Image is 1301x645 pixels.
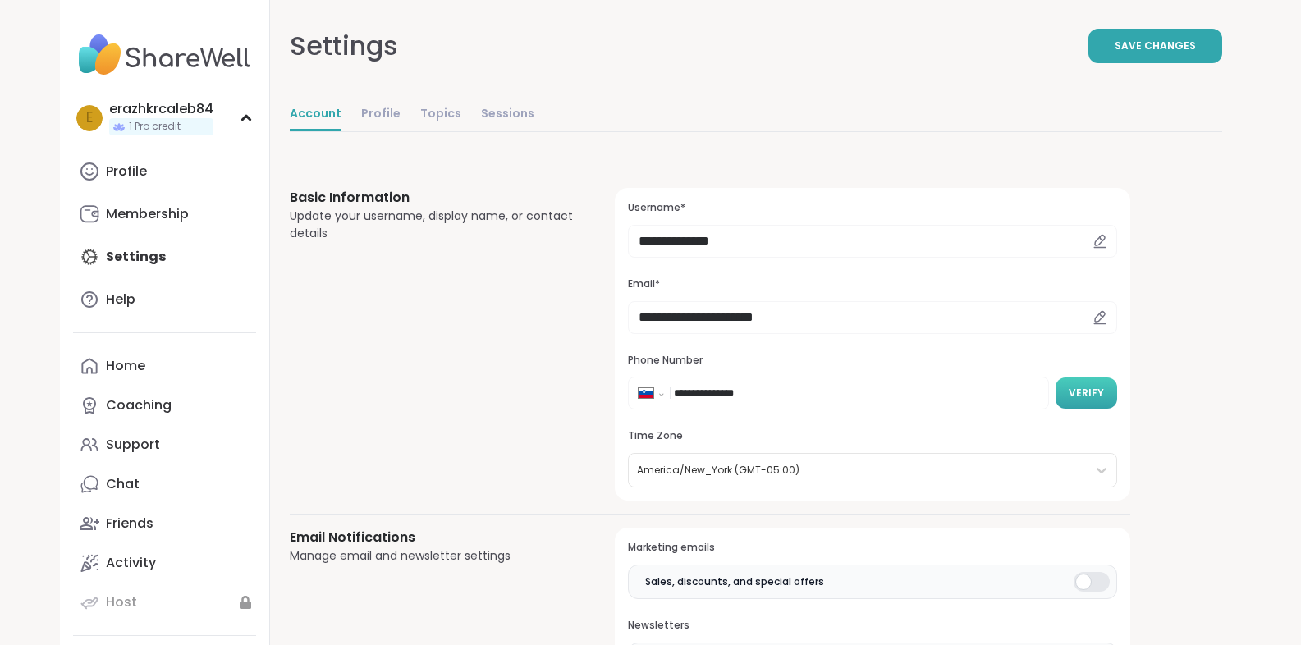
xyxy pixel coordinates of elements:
[645,574,824,589] span: Sales, discounts, and special offers
[106,290,135,309] div: Help
[73,26,256,84] img: ShareWell Nav Logo
[73,464,256,504] a: Chat
[1115,39,1196,53] span: Save Changes
[628,277,1116,291] h3: Email*
[290,208,576,242] div: Update your username, display name, or contact details
[290,98,341,131] a: Account
[628,354,1116,368] h3: Phone Number
[1056,377,1117,409] button: Verify
[106,593,137,611] div: Host
[628,541,1116,555] h3: Marketing emails
[73,194,256,234] a: Membership
[1088,29,1222,63] button: Save Changes
[420,98,461,131] a: Topics
[73,152,256,191] a: Profile
[73,386,256,425] a: Coaching
[73,543,256,583] a: Activity
[106,205,189,223] div: Membership
[106,515,153,533] div: Friends
[73,280,256,319] a: Help
[628,429,1116,443] h3: Time Zone
[129,120,181,134] span: 1 Pro credit
[481,98,534,131] a: Sessions
[361,98,401,131] a: Profile
[106,436,160,454] div: Support
[106,396,172,414] div: Coaching
[86,107,93,129] span: e
[109,100,213,118] div: erazhkrcaleb84
[290,528,576,547] h3: Email Notifications
[73,425,256,464] a: Support
[1069,386,1104,400] span: Verify
[628,201,1116,215] h3: Username*
[290,547,576,565] div: Manage email and newsletter settings
[628,619,1116,633] h3: Newsletters
[73,346,256,386] a: Home
[290,26,398,66] div: Settings
[73,583,256,622] a: Host
[106,162,147,181] div: Profile
[106,554,156,572] div: Activity
[73,504,256,543] a: Friends
[290,188,576,208] h3: Basic Information
[106,475,140,493] div: Chat
[106,357,145,375] div: Home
